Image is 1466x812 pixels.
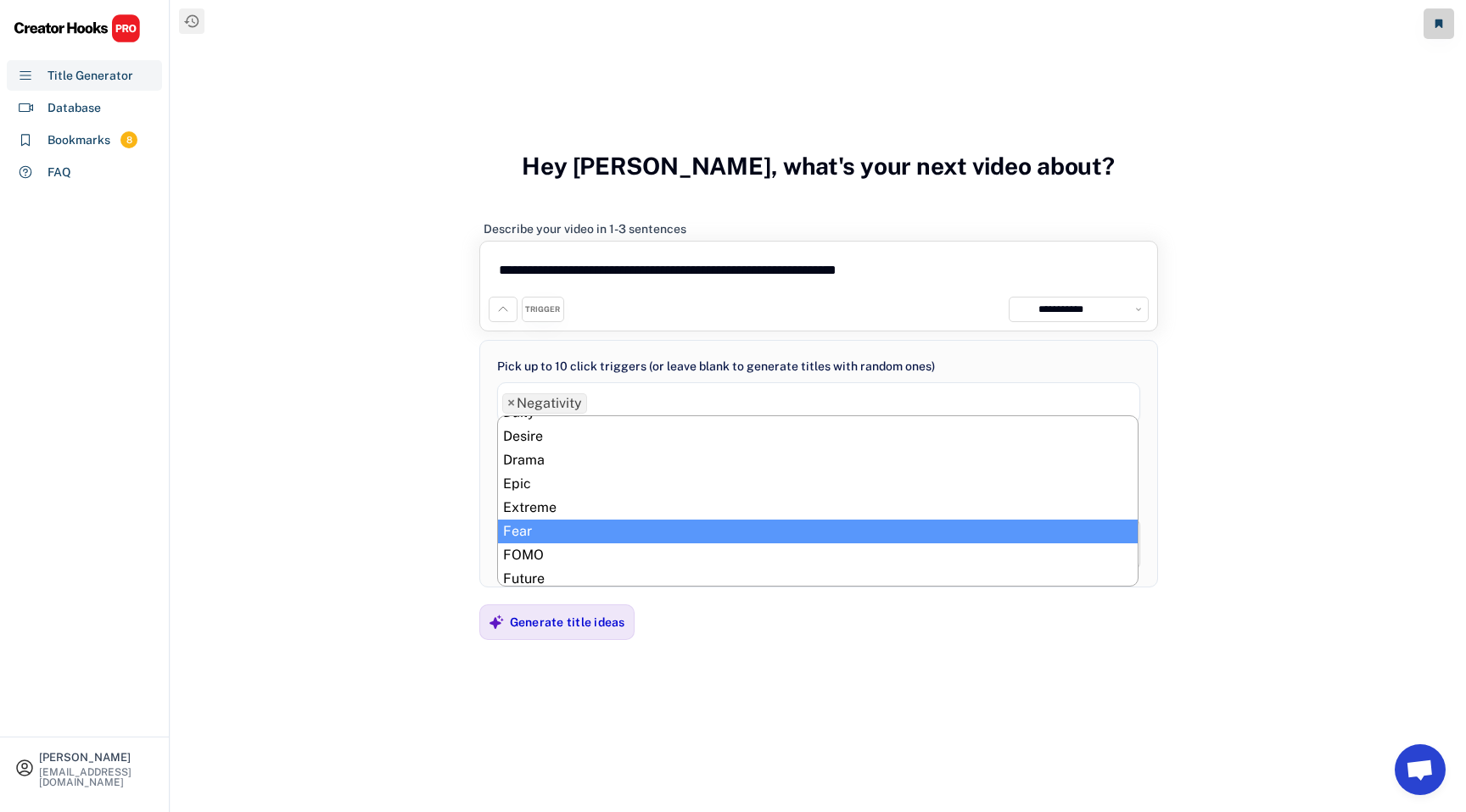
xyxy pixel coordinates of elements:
[120,133,137,147] div: 8
[497,358,935,375] div: Pick up to 10 click triggers (or leave blank to generate titles with random ones)
[498,520,1138,543] li: Fear
[39,752,154,763] div: [PERSON_NAME]
[498,543,1138,567] li: FOMO
[48,131,110,149] div: Bookmarks
[498,425,1138,448] li: Desire
[498,567,1138,591] li: Future
[498,496,1138,520] li: Extreme
[14,14,141,43] img: CHPRO%20Logo.svg
[498,448,1138,472] li: Drama
[39,767,154,787] div: [EMAIL_ADDRESS][DOMAIN_NAME]
[48,99,101,117] div: Database
[1395,744,1446,795] a: Open chat
[525,304,560,315] div: TRIGGER
[507,397,515,410] span: ×
[510,615,625,630] div: Generate title ideas
[484,221,686,236] div: Describe your video in 1-3 sentences
[48,67,133,85] div: Title Generator
[498,472,1138,496] li: Epic
[1014,302,1029,317] img: channels4_profile.jpg
[502,393,587,414] li: Negativity
[48,164,71,181] div: FAQ
[522,134,1115,198] h3: Hey [PERSON_NAME], what's your next video about?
